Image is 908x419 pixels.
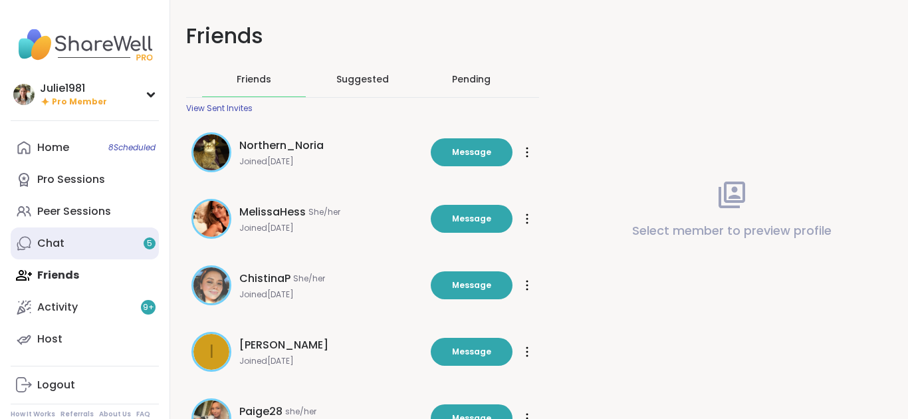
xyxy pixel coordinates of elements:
span: Joined [DATE] [239,223,423,233]
a: Referrals [60,410,94,419]
div: Julie1981 [40,81,107,96]
button: Message [431,138,512,166]
span: Northern_Noria [239,138,324,154]
a: Chat5 [11,227,159,259]
div: Home [37,140,69,155]
span: ChistinaP [239,271,290,287]
span: She/her [308,207,340,217]
span: Joined [DATE] [239,289,423,300]
span: Message [452,146,491,158]
span: Suggested [336,72,389,86]
img: ChistinaP [193,267,229,303]
p: Select member to preview profile [632,221,832,240]
span: Message [452,213,491,225]
h1: Friends [186,21,539,51]
button: Message [431,205,512,233]
a: About Us [99,410,131,419]
span: she/her [285,406,316,417]
span: 5 [147,238,152,249]
img: Northern_Noria [193,134,229,170]
div: Peer Sessions [37,204,111,219]
span: Message [452,346,491,358]
span: 8 Scheduled [108,142,156,153]
div: Chat [37,236,64,251]
img: ShareWell Nav Logo [11,21,159,68]
span: 9 + [143,302,154,313]
img: Julie1981 [13,84,35,105]
button: Message [431,338,512,366]
span: Pro Member [52,96,107,108]
div: Host [37,332,62,347]
button: Message [431,271,512,299]
span: Joined [DATE] [239,156,423,167]
span: [PERSON_NAME] [239,337,328,353]
a: Host [11,323,159,355]
a: Logout [11,369,159,401]
a: Peer Sessions [11,196,159,227]
span: She/her [293,273,325,284]
a: Home8Scheduled [11,132,159,164]
a: Activity9+ [11,291,159,323]
span: I [209,338,214,366]
a: How It Works [11,410,55,419]
span: MelissaHess [239,204,306,220]
div: Logout [37,378,75,392]
div: Activity [37,300,78,315]
a: FAQ [136,410,150,419]
div: Pro Sessions [37,172,105,187]
span: Message [452,279,491,291]
div: Pending [452,72,491,86]
span: Joined [DATE] [239,356,423,366]
span: Friends [237,72,271,86]
div: View Sent Invites [186,103,253,114]
img: MelissaHess [193,201,229,237]
a: Pro Sessions [11,164,159,196]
